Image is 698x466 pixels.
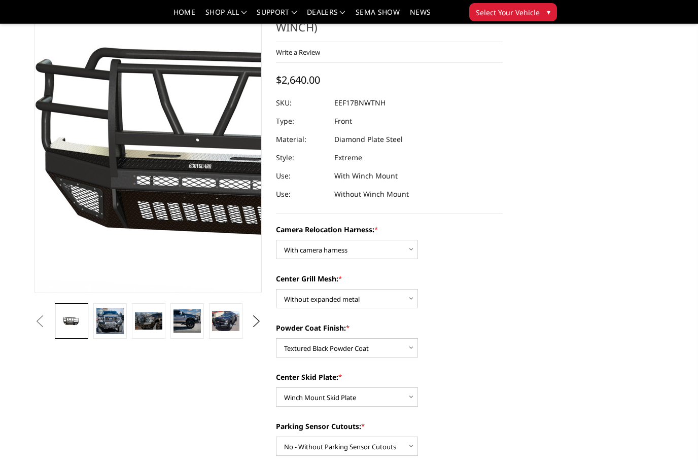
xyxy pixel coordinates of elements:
[334,130,403,149] dd: Diamond Plate Steel
[276,149,327,167] dt: Style:
[469,3,557,21] button: Select Your Vehicle
[135,312,162,330] img: 2017-2022 Ford F250-350 - T2 Series - Extreme Front Bumper (receiver or winch)
[334,149,362,167] dd: Extreme
[276,421,503,432] label: Parking Sensor Cutouts:
[334,185,409,203] dd: Without Winch Mount
[96,308,124,334] img: 2017-2022 Ford F250-350 - T2 Series - Extreme Front Bumper (receiver or winch)
[276,73,320,87] span: $2,640.00
[276,322,503,333] label: Powder Coat Finish:
[276,185,327,203] dt: Use:
[410,9,431,23] a: News
[547,7,550,17] span: ▾
[212,311,239,332] img: 2017-2022 Ford F250-350 - T2 Series - Extreme Front Bumper (receiver or winch)
[249,314,264,329] button: Next
[276,273,503,284] label: Center Grill Mesh:
[276,372,503,382] label: Center Skid Plate:
[276,94,327,112] dt: SKU:
[476,7,540,18] span: Select Your Vehicle
[334,94,386,112] dd: EEF17BNWTNH
[276,130,327,149] dt: Material:
[334,167,398,185] dd: With Winch Mount
[356,9,400,23] a: SEMA Show
[307,9,345,23] a: Dealers
[276,48,320,57] a: Write a Review
[173,309,201,333] img: 2017-2022 Ford F250-350 - T2 Series - Extreme Front Bumper (receiver or winch)
[276,167,327,185] dt: Use:
[334,112,352,130] dd: Front
[257,9,297,23] a: Support
[647,417,698,466] iframe: Chat Widget
[276,112,327,130] dt: Type:
[276,224,503,235] label: Camera Relocation Harness:
[173,9,195,23] a: Home
[205,9,247,23] a: shop all
[32,314,47,329] button: Previous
